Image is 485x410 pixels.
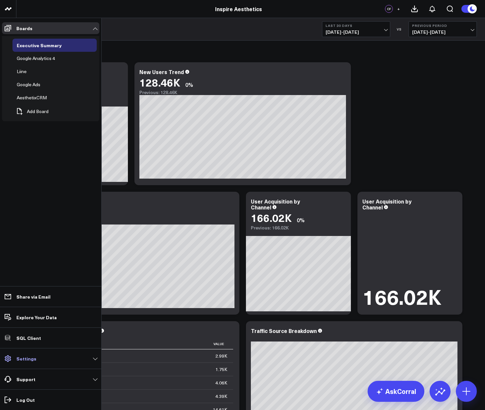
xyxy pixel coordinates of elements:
span: [DATE] - [DATE] [412,29,473,35]
p: Boards [16,26,32,31]
span: + [397,7,400,11]
th: Value [93,339,233,349]
a: LiineOpen board menu [12,65,41,78]
div: Previous: 165.88K [28,219,234,225]
div: 0% [185,81,193,88]
div: 4.06K [215,380,227,386]
span: [DATE] - [DATE] [326,29,387,35]
button: Last 30 Days[DATE]-[DATE] [322,21,390,37]
div: 2.99K [215,353,227,359]
p: Share via Email [16,294,51,299]
button: Previous Period[DATE]-[DATE] [409,21,477,37]
p: Explore Your Data [16,315,57,320]
a: Log Out [2,394,99,406]
button: Add Board [12,104,52,119]
div: 128.46K [139,76,180,88]
div: Google Analytics 4 [15,54,57,62]
div: Liine [15,68,28,75]
a: AesthetixCRMOpen board menu [12,91,61,104]
a: Inspire Aesthetics [215,5,262,12]
div: 4.39K [215,393,227,400]
div: 0% [297,216,305,224]
div: VS [394,27,405,31]
div: Previous: 128.46K [139,90,346,95]
div: Traffic Source Breakdown [251,327,317,334]
a: SQL Client [2,332,99,344]
button: + [394,5,402,13]
div: 166.02K [362,286,441,306]
div: Previous: 166.02K [251,225,346,230]
div: 166.02K [251,212,292,224]
span: Add Board [27,109,49,114]
div: User Acquisition by Channel [362,198,412,211]
div: User Acquisition by Channel [251,198,300,211]
div: Executive Summary [15,41,63,49]
a: Google AdsOpen board menu [12,78,54,91]
div: AesthetixCRM [15,94,49,102]
p: Settings [16,356,36,361]
div: CF [385,5,393,13]
a: AskCorral [368,381,424,402]
div: New Users Trend [139,68,184,75]
b: Previous Period [412,24,473,28]
a: Executive SummaryOpen board menu [12,39,76,52]
b: Last 30 Days [326,24,387,28]
p: Support [16,377,35,382]
div: 1.75K [215,366,227,373]
p: Log Out [16,397,35,402]
div: Google Ads [15,81,42,88]
a: Google Analytics 4Open board menu [12,52,69,65]
p: SQL Client [16,335,41,341]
